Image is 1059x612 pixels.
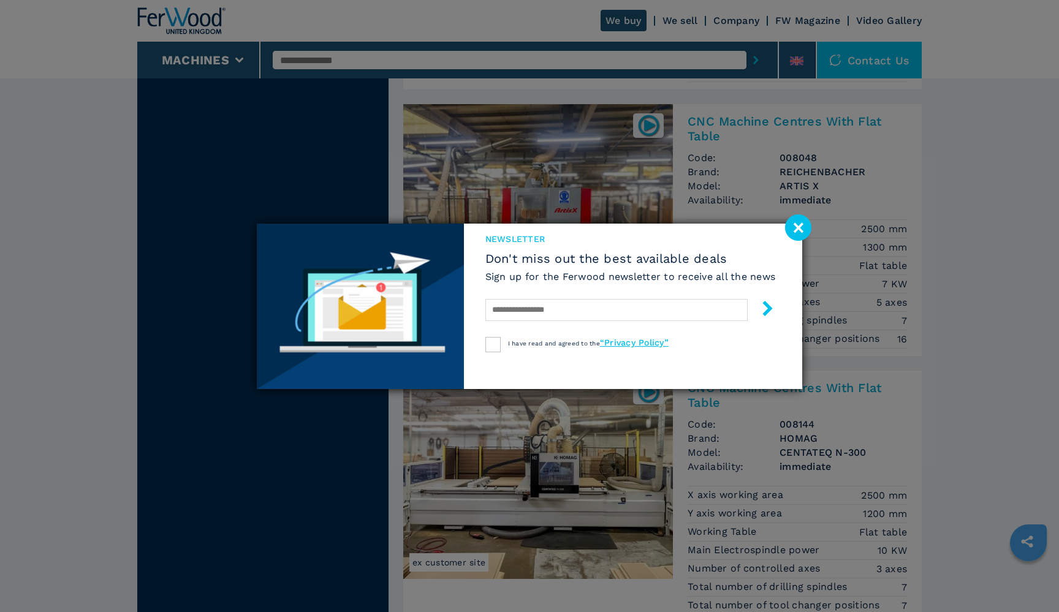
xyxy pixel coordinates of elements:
span: Don't miss out the best available deals [485,251,776,266]
img: Newsletter image [257,224,464,389]
button: submit-button [748,296,775,325]
span: newsletter [485,233,776,245]
span: I have read and agreed to the [508,340,669,347]
h6: Sign up for the Ferwood newsletter to receive all the news [485,270,776,284]
a: “Privacy Policy” [600,338,669,347]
